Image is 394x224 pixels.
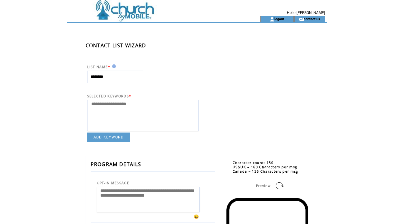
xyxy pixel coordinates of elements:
span: 😀 [194,214,199,219]
span: CONTACT LIST WIZARD [86,42,146,49]
img: contact_us_icon.gif [299,17,304,22]
img: help.gif [110,64,116,68]
span: SELECTED KEYWORDS [87,94,129,98]
span: Hello [PERSON_NAME] [287,11,325,15]
span: US&UK = 160 Characters per msg [233,165,297,169]
a: logout [274,17,284,21]
span: Character count: 150 [233,161,274,165]
a: contact us [304,17,320,21]
span: Canada = 136 Characters per msg [233,169,298,174]
a: ADD KEYWORD [87,133,130,142]
span: Preview [256,184,271,188]
span: PROGRAM DETAILS [91,161,141,168]
span: LIST NAME [87,65,108,69]
img: account_icon.gif [270,17,274,22]
span: OPT-IN MESSAGE [97,181,130,185]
